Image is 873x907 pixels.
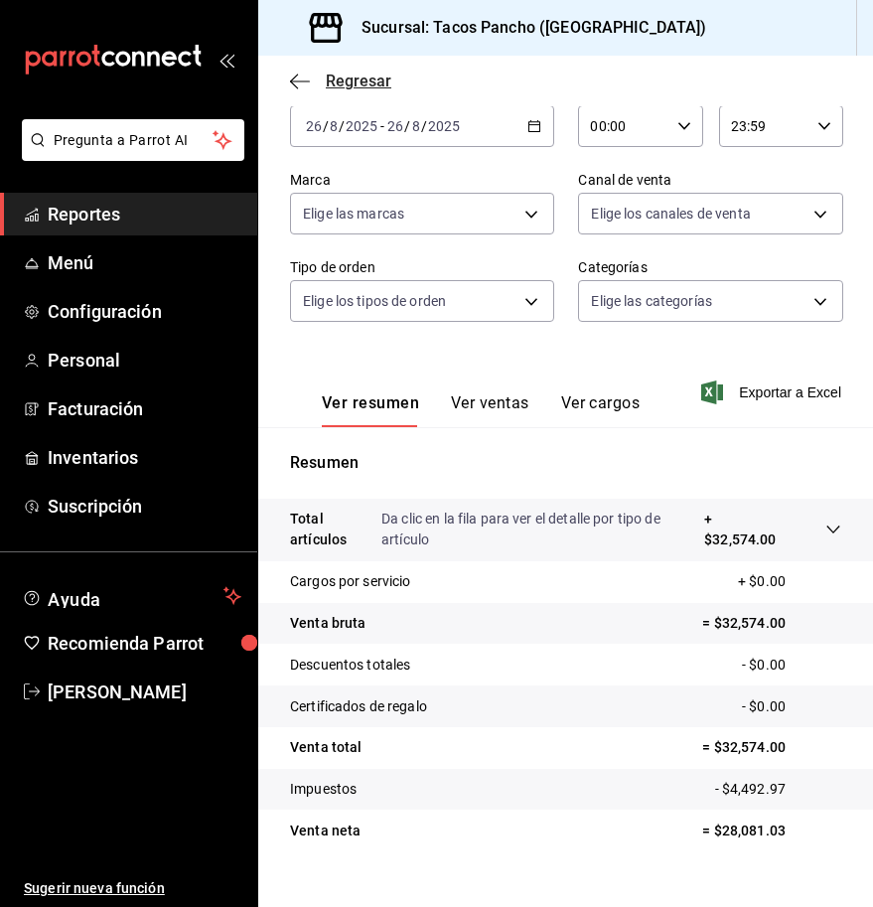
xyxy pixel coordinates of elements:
p: Total artículos [290,509,381,550]
p: Venta bruta [290,613,365,634]
input: -- [329,118,339,134]
button: Ver ventas [451,393,529,427]
button: Ver cargos [561,393,641,427]
span: / [339,118,345,134]
p: Venta total [290,737,362,758]
p: Venta neta [290,821,361,841]
input: -- [411,118,421,134]
p: + $32,574.00 [704,509,786,550]
span: Regresar [326,72,391,90]
span: Reportes [48,201,241,227]
span: Menú [48,249,241,276]
span: / [323,118,329,134]
p: Cargos por servicio [290,571,411,592]
p: - $0.00 [742,655,841,676]
p: + $0.00 [738,571,841,592]
p: - $0.00 [742,696,841,717]
span: Elige los tipos de orden [303,291,446,311]
span: [PERSON_NAME] [48,679,241,705]
button: Exportar a Excel [705,380,841,404]
span: / [404,118,410,134]
button: Pregunta a Parrot AI [22,119,244,161]
span: Facturación [48,395,241,422]
p: Descuentos totales [290,655,410,676]
p: Resumen [290,451,841,475]
label: Categorías [578,260,842,274]
button: Regresar [290,72,391,90]
span: / [421,118,427,134]
div: navigation tabs [322,393,640,427]
h3: Sucursal: Tacos Pancho ([GEOGRAPHIC_DATA]) [346,16,707,40]
input: -- [386,118,404,134]
p: = $32,574.00 [702,613,841,634]
span: Elige las marcas [303,204,404,224]
label: Tipo de orden [290,260,554,274]
a: Pregunta a Parrot AI [14,144,244,165]
span: Elige los canales de venta [591,204,750,224]
label: Marca [290,173,554,187]
span: Recomienda Parrot [48,630,241,657]
span: - [380,118,384,134]
span: Sugerir nueva función [24,878,241,899]
p: Impuestos [290,779,357,800]
span: Configuración [48,298,241,325]
input: -- [305,118,323,134]
p: - $4,492.97 [715,779,841,800]
p: Certificados de regalo [290,696,427,717]
button: open_drawer_menu [218,52,234,68]
span: Ayuda [48,584,216,608]
button: Ver resumen [322,393,419,427]
input: ---- [427,118,461,134]
input: ---- [345,118,378,134]
p: = $32,574.00 [702,737,841,758]
span: Elige las categorías [591,291,712,311]
span: Pregunta a Parrot AI [54,130,214,151]
p: Da clic en la fila para ver el detalle por tipo de artículo [381,509,704,550]
p: = $28,081.03 [702,821,841,841]
label: Canal de venta [578,173,842,187]
span: Suscripción [48,493,241,520]
span: Inventarios [48,444,241,471]
span: Personal [48,347,241,374]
